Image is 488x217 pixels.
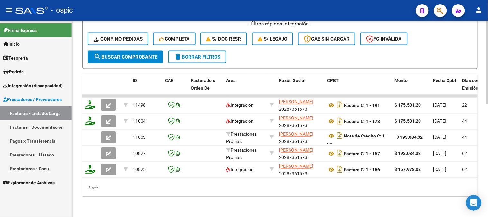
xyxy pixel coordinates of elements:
[226,167,253,172] span: Integración
[133,167,146,172] span: 10825
[279,164,313,169] span: [PERSON_NAME]
[226,119,253,124] span: Integración
[325,74,392,102] datatable-header-cell: CPBT
[395,103,421,108] strong: $ 175.531,20
[3,41,20,48] span: Inicio
[200,33,247,45] button: S/ Doc Resp.
[433,119,447,124] span: [DATE]
[94,54,157,60] span: Buscar Comprobante
[336,116,344,127] i: Descargar documento
[133,151,146,156] span: 10827
[462,135,467,140] span: 44
[304,36,350,42] span: CAE SIN CARGAR
[3,68,24,75] span: Padrón
[395,119,421,124] strong: $ 175.531,20
[279,148,313,153] span: [PERSON_NAME]
[395,167,421,172] strong: $ 157.978,08
[279,99,322,112] div: 20287361573
[344,103,380,108] strong: Factura C: 1 - 191
[466,195,482,211] div: Open Intercom Messenger
[395,78,408,83] span: Monto
[206,36,242,42] span: S/ Doc Resp.
[433,103,447,108] span: [DATE]
[279,78,306,83] span: Razón Social
[433,135,447,140] span: [DATE]
[336,165,344,175] i: Descargar documento
[252,33,293,45] button: S/ legajo
[133,119,146,124] span: 11004
[224,74,267,102] datatable-header-cell: Area
[279,131,322,144] div: 20287361573
[3,179,55,186] span: Explorador de Archivos
[279,147,322,160] div: 20287361573
[298,33,355,45] button: CAE SIN CARGAR
[133,135,146,140] span: 11003
[279,163,322,176] div: 20287361573
[327,134,388,147] strong: Nota de Crédito C: 1 - 23
[279,99,313,105] span: [PERSON_NAME]
[88,33,148,45] button: Conf. no pedidas
[462,103,467,108] span: 22
[431,74,460,102] datatable-header-cell: Fecha Cpbt
[279,115,322,128] div: 20287361573
[336,131,344,141] i: Descargar documento
[279,116,313,121] span: [PERSON_NAME]
[226,103,253,108] span: Integración
[51,3,73,17] span: - ospic
[462,167,467,172] span: 62
[462,119,467,124] span: 44
[168,51,226,63] button: Borrar Filtros
[276,74,325,102] datatable-header-cell: Razón Social
[462,78,485,91] span: Días desde Emisión
[226,132,257,144] span: Prestaciones Propias
[3,96,62,103] span: Prestadores / Proveedores
[475,6,483,14] mat-icon: person
[3,54,28,61] span: Tesorería
[165,78,173,83] span: CAE
[133,103,146,108] span: 11498
[5,6,13,14] mat-icon: menu
[174,53,182,61] mat-icon: delete
[188,74,224,102] datatable-header-cell: Facturado x Orden De
[226,78,236,83] span: Area
[344,119,380,124] strong: Factura C: 1 - 173
[88,51,163,63] button: Buscar Comprobante
[392,74,431,102] datatable-header-cell: Monto
[174,54,220,60] span: Borrar Filtros
[82,180,478,196] div: 5 total
[133,78,137,83] span: ID
[3,82,63,89] span: Integración (discapacidad)
[88,20,472,27] h4: - filtros rápidos Integración -
[344,151,380,156] strong: Factura C: 1 - 157
[360,33,408,45] button: FC Inválida
[94,36,143,42] span: Conf. no pedidas
[462,151,467,156] span: 62
[433,167,447,172] span: [DATE]
[395,151,421,156] strong: $ 193.084,32
[433,78,456,83] span: Fecha Cpbt
[366,36,402,42] span: FC Inválida
[3,27,37,34] span: Firma Express
[344,167,380,173] strong: Factura C: 1 - 156
[159,36,190,42] span: Completa
[94,53,101,61] mat-icon: search
[327,78,339,83] span: CPBT
[336,100,344,110] i: Descargar documento
[153,33,196,45] button: Completa
[395,135,423,140] strong: -$ 193.084,32
[258,36,287,42] span: S/ legajo
[191,78,215,91] span: Facturado x Orden De
[433,151,447,156] span: [DATE]
[336,148,344,159] i: Descargar documento
[130,74,162,102] datatable-header-cell: ID
[279,132,313,137] span: [PERSON_NAME]
[162,74,188,102] datatable-header-cell: CAE
[226,148,257,160] span: Prestaciones Propias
